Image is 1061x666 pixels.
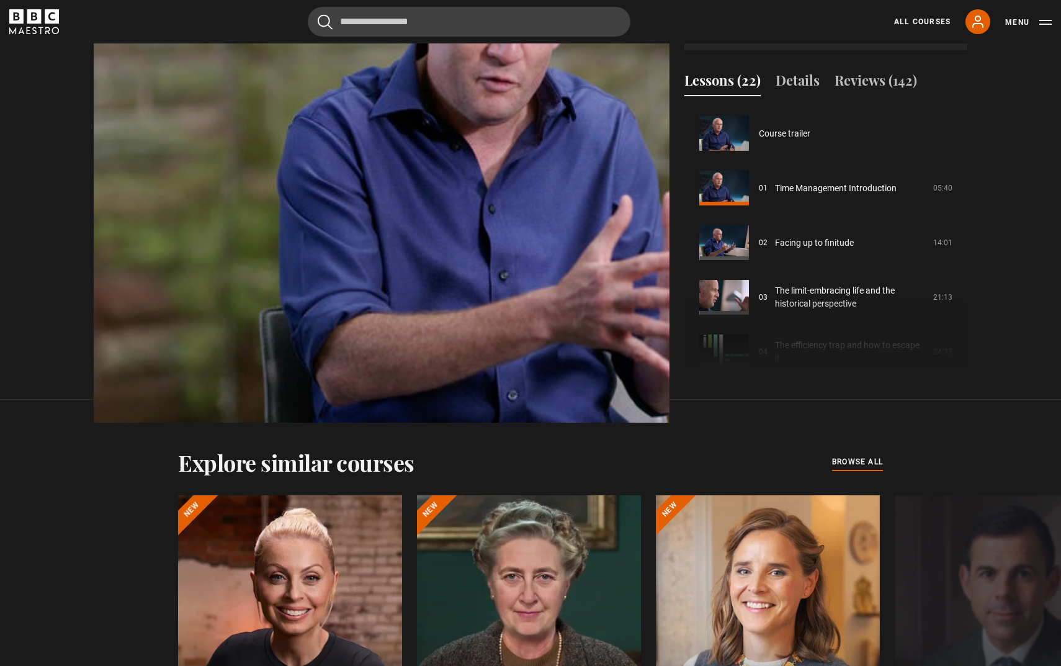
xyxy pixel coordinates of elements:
[775,182,897,195] a: Time Management Introduction
[759,127,810,140] a: Course trailer
[835,70,917,96] button: Reviews (142)
[776,70,820,96] button: Details
[308,7,630,37] input: Search
[775,236,854,250] a: Facing up to finitude
[775,284,926,310] a: The limit-embracing life and the historical perspective
[1005,16,1052,29] button: Toggle navigation
[832,456,883,469] a: browse all
[894,16,951,27] a: All Courses
[178,449,414,475] h2: Explore similar courses
[684,70,761,96] button: Lessons (22)
[9,9,59,34] svg: BBC Maestro
[318,14,333,30] button: Submit the search query
[832,456,883,468] span: browse all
